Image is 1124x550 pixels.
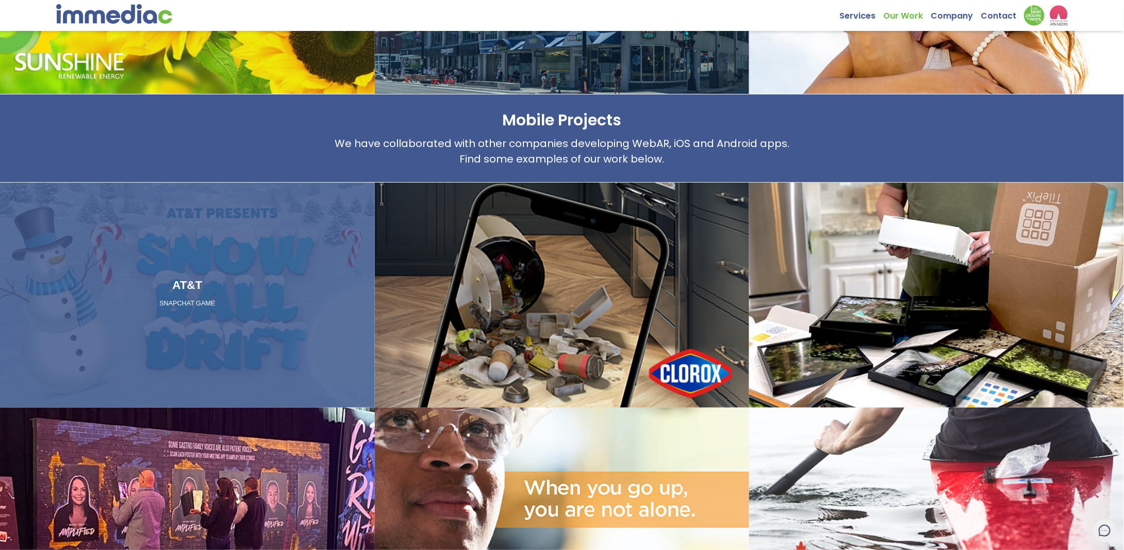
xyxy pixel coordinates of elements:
h2: Mobile Projects [503,110,622,131]
p: SNAPCHAT GAME [4,299,371,309]
h3: AT&T [4,277,371,294]
a: Our Work [883,5,931,21]
img: logo2_wea_nobg.webp [1050,5,1068,26]
img: Down [1024,5,1045,26]
img: immediac [56,4,172,24]
a: Services [839,5,883,21]
p: We have collaborated with other companies developing WebAR, iOS and Android apps. Find some examp... [112,136,1012,167]
a: Contact [981,5,1024,21]
a: Company [931,5,981,21]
